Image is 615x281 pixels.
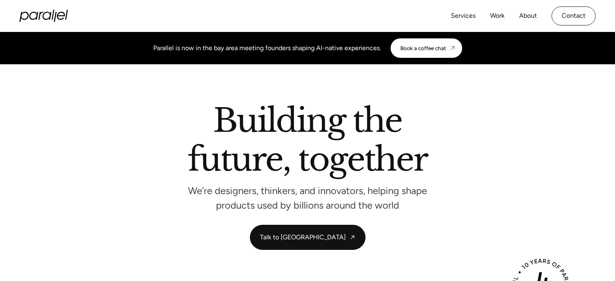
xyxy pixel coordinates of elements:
[19,10,68,22] a: home
[391,38,462,58] a: Book a coffee chat
[188,105,427,179] h2: Building the future, together
[451,10,476,22] a: Services
[449,45,456,51] img: CTA arrow image
[186,187,429,209] p: We’re designers, thinkers, and innovators, helping shape products used by billions around the world
[552,6,596,25] a: Contact
[153,43,381,53] div: Parallel is now in the bay area meeting founders shaping AI-native experiences.
[490,10,505,22] a: Work
[519,10,537,22] a: About
[400,45,446,51] div: Book a coffee chat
